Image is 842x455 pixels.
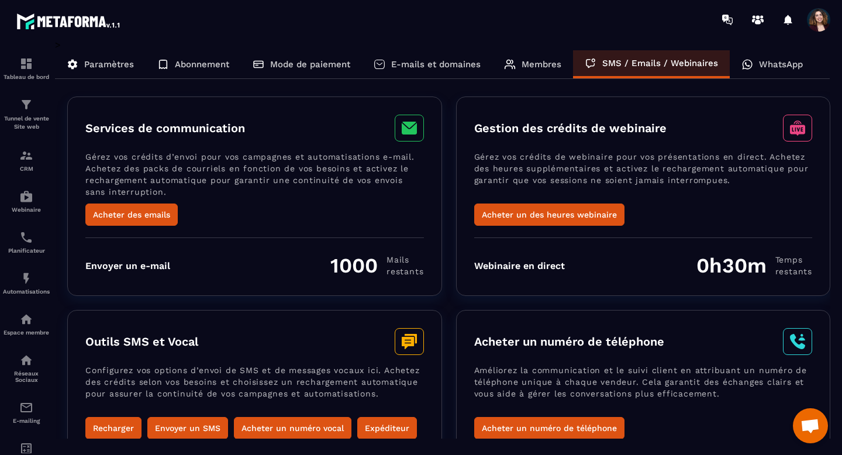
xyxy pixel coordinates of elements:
[387,254,423,266] span: Mails
[602,58,718,68] p: SMS / Emails / Webinaires
[474,121,667,135] h3: Gestion des crédits de webinaire
[522,59,561,70] p: Membres
[3,89,50,140] a: formationformationTunnel de vente Site web
[330,253,423,278] div: 1000
[474,151,813,204] p: Gérez vos crédits de webinaire pour vos présentations en direct. Achetez des heures supplémentair...
[85,151,424,204] p: Gérez vos crédits d’envoi pour vos campagnes et automatisations e-mail. Achetez des packs de cour...
[3,140,50,181] a: formationformationCRM
[775,254,812,266] span: Temps
[3,392,50,433] a: emailemailE-mailing
[270,59,350,70] p: Mode de paiement
[3,166,50,172] p: CRM
[793,408,828,443] a: Ouvrir le chat
[3,288,50,295] p: Automatisations
[3,115,50,131] p: Tunnel de vente Site web
[85,204,178,226] button: Acheter des emails
[3,247,50,254] p: Planificateur
[85,364,424,417] p: Configurez vos options d’envoi de SMS et de messages vocaux ici. Achetez des crédits selon vos be...
[3,181,50,222] a: automationsautomationsWebinaire
[3,222,50,263] a: schedulerschedulerPlanificateur
[16,11,122,32] img: logo
[3,48,50,89] a: formationformationTableau de bord
[474,364,813,417] p: Améliorez la communication et le suivi client en attribuant un numéro de téléphone unique à chaqu...
[19,312,33,326] img: automations
[3,418,50,424] p: E-mailing
[3,263,50,304] a: automationsautomationsAutomatisations
[175,59,229,70] p: Abonnement
[85,335,198,349] h3: Outils SMS et Vocal
[759,59,803,70] p: WhatsApp
[474,417,624,439] button: Acheter un numéro de téléphone
[234,417,351,439] button: Acheter un numéro vocal
[3,329,50,336] p: Espace membre
[85,417,142,439] button: Recharger
[3,370,50,383] p: Réseaux Sociaux
[19,401,33,415] img: email
[474,204,624,226] button: Acheter un des heures webinaire
[147,417,228,439] button: Envoyer un SMS
[19,271,33,285] img: automations
[19,98,33,112] img: formation
[696,253,812,278] div: 0h30m
[775,266,812,277] span: restants
[357,417,417,439] button: Expéditeur
[19,189,33,204] img: automations
[85,121,245,135] h3: Services de communication
[387,266,423,277] span: restants
[391,59,481,70] p: E-mails et domaines
[19,57,33,71] img: formation
[3,74,50,80] p: Tableau de bord
[3,344,50,392] a: social-networksocial-networkRéseaux Sociaux
[474,260,565,271] div: Webinaire en direct
[19,230,33,244] img: scheduler
[3,206,50,213] p: Webinaire
[19,353,33,367] img: social-network
[85,260,170,271] div: Envoyer un e-mail
[84,59,134,70] p: Paramètres
[19,149,33,163] img: formation
[474,335,664,349] h3: Acheter un numéro de téléphone
[3,304,50,344] a: automationsautomationsEspace membre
